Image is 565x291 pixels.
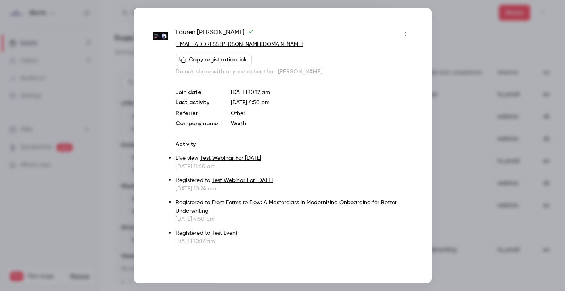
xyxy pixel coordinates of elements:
p: Registered to [176,229,412,237]
p: Join date [176,88,218,96]
p: Do not share with anyone other than [PERSON_NAME] [176,68,412,76]
a: Test Webinar For [DATE] [212,178,273,183]
p: [DATE] 10:12 am [231,88,412,96]
p: Referrer [176,109,218,117]
p: Other [231,109,412,117]
p: [DATE] 11:40 am [176,163,412,170]
a: Test Event [212,230,237,236]
button: Copy registration link [176,54,252,66]
p: Last activity [176,99,218,107]
p: Live view [176,154,412,163]
p: [DATE] 10:24 am [176,185,412,193]
p: Activity [176,140,412,148]
p: Worth [231,120,412,128]
p: Registered to [176,176,412,185]
p: Registered to [176,199,412,215]
a: [EMAIL_ADDRESS][PERSON_NAME][DOMAIN_NAME] [176,42,303,47]
span: [DATE] 4:50 pm [231,100,270,105]
a: Test Webinar For [DATE] [200,155,261,161]
p: Company name [176,120,218,128]
p: [DATE] 4:50 pm [176,215,412,223]
a: From Forms to Flow: A Masterclass in Modernizing Onboarding for Better Underwriting [176,200,397,214]
img: joinworth.com [153,32,168,39]
p: [DATE] 10:12 am [176,237,412,245]
span: Lauren [PERSON_NAME] [176,28,254,40]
